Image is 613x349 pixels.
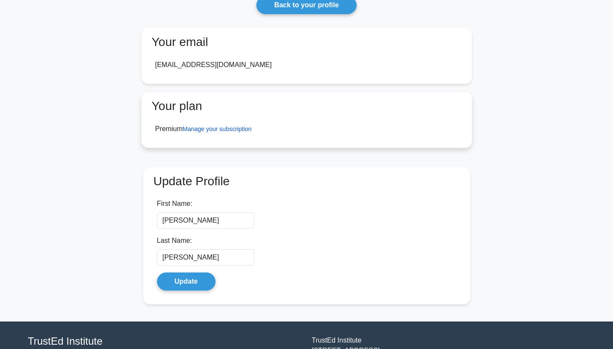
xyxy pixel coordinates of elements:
h3: Update Profile [150,174,463,189]
a: Manage your subscription [183,126,252,132]
label: First Name: [157,199,193,209]
h3: Your email [148,35,465,49]
h3: Your plan [148,99,465,113]
label: Last Name: [157,236,192,246]
div: Premium [155,124,252,134]
button: Update [157,272,216,291]
h4: TrustEd Institute [28,335,302,348]
div: [EMAIL_ADDRESS][DOMAIN_NAME] [155,60,272,70]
